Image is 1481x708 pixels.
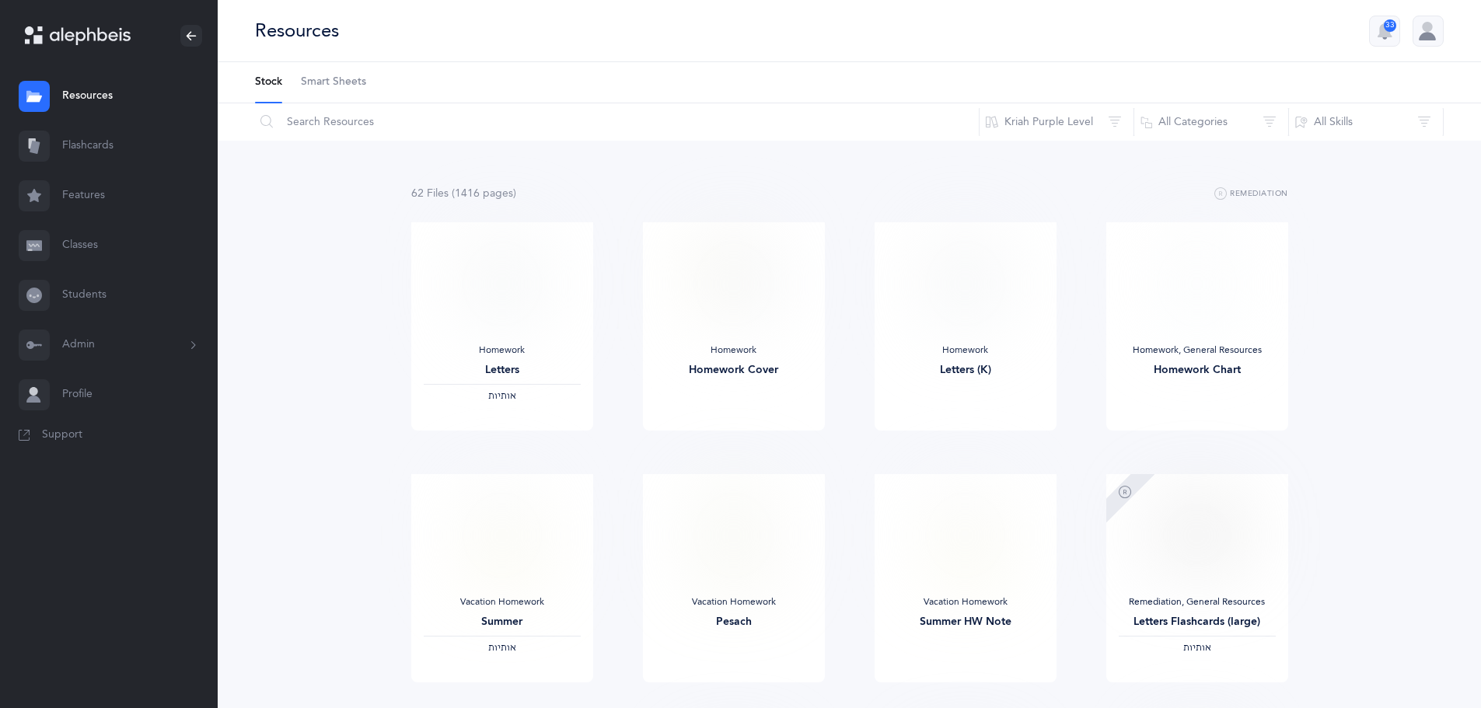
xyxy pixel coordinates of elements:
span: (1416 page ) [452,187,516,200]
button: All Skills [1288,103,1444,141]
div: 33 [1384,19,1396,32]
div: Letters (K) [887,362,1044,378]
div: Letters [424,362,581,378]
span: Support [42,427,82,443]
img: Alternate_Summer_Note_thumbnail_1749564978.png [927,487,1003,584]
img: Letters_flashcards_Large_thumbnail_1612303125.png [1152,500,1242,570]
div: Summer HW Note [887,614,1044,630]
div: Summer [424,614,581,630]
div: Homework [424,344,581,357]
div: Letters Flashcards (large) [1119,614,1276,630]
img: Homework-Cover-EN_thumbnail_1597602968.png [695,235,771,332]
span: s [508,187,513,200]
div: Homework [655,344,812,357]
span: ‫אותיות‬ [488,390,516,401]
div: Resources [255,18,339,44]
div: Homework, General Resources [1119,344,1276,357]
img: Summer_L1_LetterFluency_thumbnail_1685022893.png [463,487,540,584]
button: Remediation [1214,185,1288,204]
div: Vacation Homework [887,596,1044,609]
button: 33 [1369,16,1400,47]
img: Homework-L1-Letters__K_EN_thumbnail_1753887655.png [927,235,1003,332]
span: Smart Sheets [301,75,366,90]
input: Search Resources [254,103,980,141]
div: Vacation Homework [655,596,812,609]
div: Pesach [655,614,812,630]
span: ‫אותיות‬ [1183,642,1211,653]
span: s [444,187,449,200]
button: All Categories [1133,103,1289,141]
div: Homework Cover [655,362,812,378]
button: Kriah Purple Level [979,103,1134,141]
div: Remediation, General Resources [1119,596,1276,609]
span: 62 File [411,187,449,200]
img: Pesach_EN_thumbnail_1743021875.png [695,487,771,584]
div: Homework Chart [1119,362,1276,378]
img: My_Homework_Chart_1_thumbnail_1716209946.png [1158,235,1235,332]
div: Homework [887,344,1044,357]
img: Homework-L1-Letters_EN_thumbnail_1731214302.png [463,235,540,332]
span: ‫אותיות‬ [488,642,516,653]
div: Vacation Homework [424,596,581,609]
